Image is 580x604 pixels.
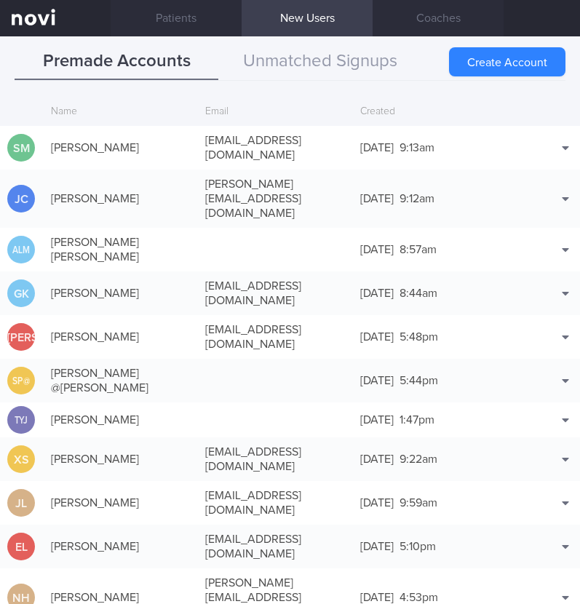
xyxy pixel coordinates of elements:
[44,359,198,402] div: [PERSON_NAME] @[PERSON_NAME]
[400,541,436,552] span: 5:10pm
[44,279,198,308] div: [PERSON_NAME]
[7,445,35,474] div: XS
[360,244,394,255] span: [DATE]
[7,134,35,162] div: SM
[9,236,33,264] div: ALM
[15,44,218,80] button: Premade Accounts
[360,193,394,204] span: [DATE]
[400,331,438,343] span: 5:48pm
[400,592,438,603] span: 4:53pm
[44,488,198,517] div: [PERSON_NAME]
[360,592,394,603] span: [DATE]
[198,315,352,359] div: [EMAIL_ADDRESS][DOMAIN_NAME]
[44,184,198,213] div: [PERSON_NAME]
[360,331,394,343] span: [DATE]
[7,489,35,517] div: JL
[7,533,35,561] div: EL
[449,47,565,76] button: Create Account
[7,323,35,351] div: [PERSON_NAME]
[360,414,394,426] span: [DATE]
[400,453,437,465] span: 9:22am
[360,497,394,509] span: [DATE]
[198,170,352,228] div: [PERSON_NAME][EMAIL_ADDRESS][DOMAIN_NAME]
[400,244,437,255] span: 8:57am
[44,133,198,162] div: [PERSON_NAME]
[7,185,35,213] div: JC
[198,437,352,481] div: [EMAIL_ADDRESS][DOMAIN_NAME]
[400,142,434,154] span: 9:13am
[198,98,352,126] div: Email
[400,193,434,204] span: 9:12am
[9,406,33,434] div: TYJ
[44,532,198,561] div: [PERSON_NAME]
[44,98,198,126] div: Name
[400,414,434,426] span: 1:47pm
[198,525,352,568] div: [EMAIL_ADDRESS][DOMAIN_NAME]
[44,228,198,271] div: [PERSON_NAME] [PERSON_NAME]
[218,44,422,80] button: Unmatched Signups
[44,445,198,474] div: [PERSON_NAME]
[198,271,352,315] div: [EMAIL_ADDRESS][DOMAIN_NAME]
[198,481,352,525] div: [EMAIL_ADDRESS][DOMAIN_NAME]
[360,287,394,299] span: [DATE]
[400,375,438,386] span: 5:44pm
[360,453,394,465] span: [DATE]
[360,375,394,386] span: [DATE]
[400,497,437,509] span: 9:59am
[9,367,33,395] div: SP@
[353,98,507,126] div: Created
[7,279,35,308] div: GK
[400,287,437,299] span: 8:44am
[44,405,198,434] div: [PERSON_NAME]
[44,322,198,351] div: [PERSON_NAME]
[198,126,352,170] div: [EMAIL_ADDRESS][DOMAIN_NAME]
[360,142,394,154] span: [DATE]
[360,541,394,552] span: [DATE]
